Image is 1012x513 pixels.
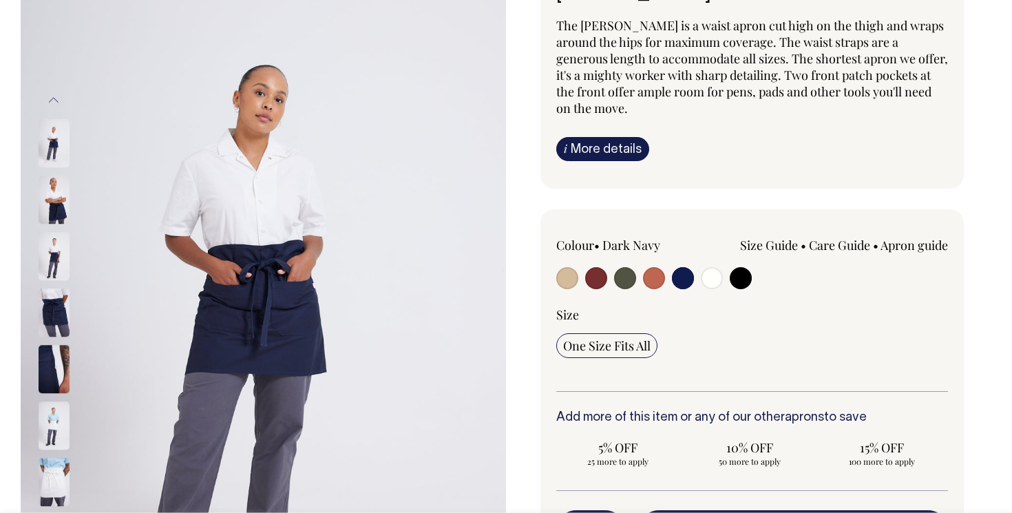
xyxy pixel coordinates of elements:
[39,459,70,507] img: off-white
[39,233,70,281] img: dark-navy
[809,237,870,253] a: Care Guide
[594,237,600,253] span: •
[556,411,948,425] h6: Add more of this item or any of our other to save
[740,237,798,253] a: Size Guide
[563,456,673,467] span: 25 more to apply
[39,346,70,394] img: dark-navy
[881,237,948,253] a: Apron guide
[556,17,948,116] span: The [PERSON_NAME] is a waist apron cut high on the thigh and wraps around the hips for maximum co...
[39,289,70,337] img: dark-navy
[873,237,878,253] span: •
[820,435,944,471] input: 15% OFF 100 more to apply
[43,85,64,116] button: Previous
[801,237,806,253] span: •
[556,435,680,471] input: 5% OFF 25 more to apply
[563,439,673,456] span: 5% OFF
[556,306,948,323] div: Size
[556,333,657,358] input: One Size Fits All
[827,456,937,467] span: 100 more to apply
[827,439,937,456] span: 15% OFF
[695,456,805,467] span: 50 more to apply
[39,176,70,224] img: dark-navy
[563,337,651,354] span: One Size Fits All
[39,402,70,450] img: off-white
[602,237,660,253] label: Dark Navy
[556,237,713,253] div: Colour
[695,439,805,456] span: 10% OFF
[39,120,70,168] img: dark-navy
[785,412,824,423] a: aprons
[556,137,649,161] a: iMore details
[688,435,812,471] input: 10% OFF 50 more to apply
[564,141,567,156] span: i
